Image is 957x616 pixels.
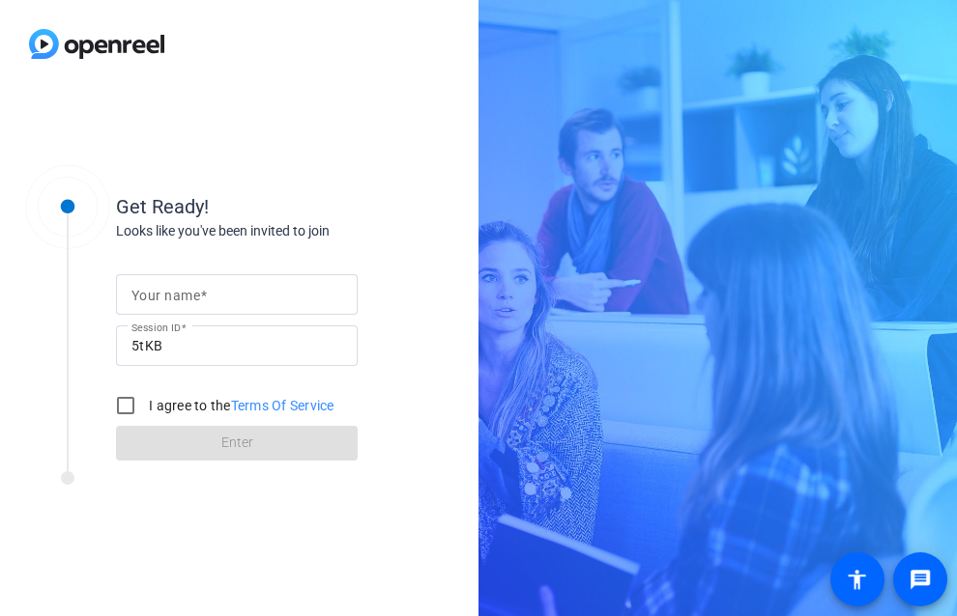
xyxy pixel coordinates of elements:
label: I agree to the [145,396,334,415]
div: Looks like you've been invited to join [116,221,503,241]
mat-label: Session ID [131,322,181,333]
mat-label: Your name [131,288,200,303]
mat-icon: accessibility [846,568,869,591]
mat-icon: message [909,568,932,591]
a: Terms Of Service [231,398,334,413]
div: Get Ready! [116,192,503,221]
